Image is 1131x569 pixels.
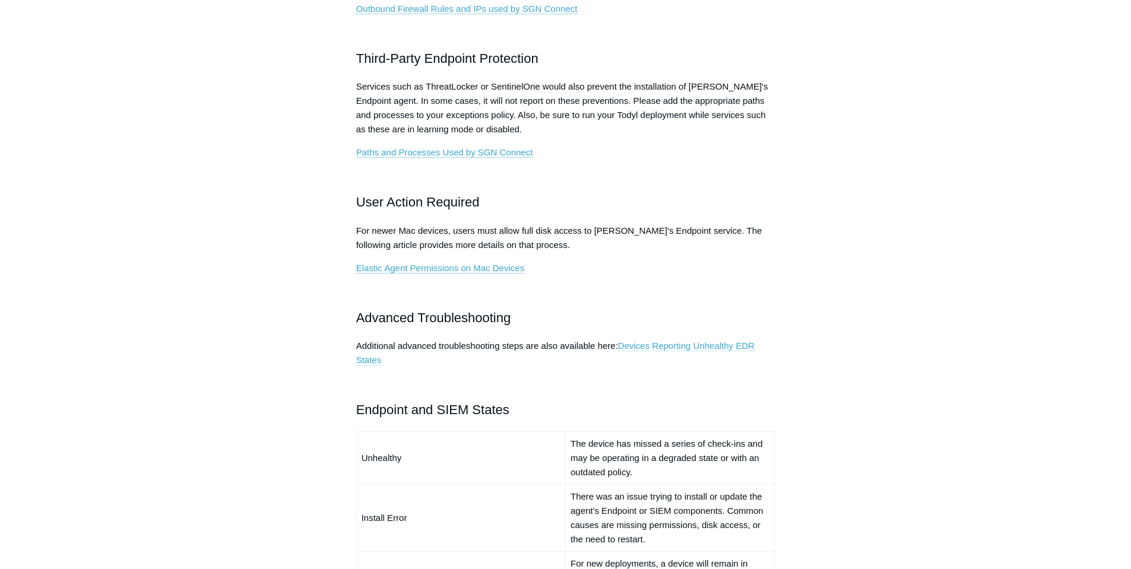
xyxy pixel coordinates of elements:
td: Unhealthy [356,431,565,484]
a: Elastic Agent Permissions on Mac Devices [356,263,524,274]
a: Devices Reporting Unhealthy EDR States [356,341,755,365]
p: Services such as ThreatLocker or SentinelOne would also prevent the installation of [PERSON_NAME]... [356,80,775,136]
td: There was an issue trying to install or update the agent's Endpoint or SIEM components. Common ca... [565,484,774,551]
h2: Third-Party Endpoint Protection [356,48,775,69]
a: Paths and Processes Used by SGN Connect [356,147,533,158]
td: The device has missed a series of check-ins and may be operating in a degraded state or with an o... [565,431,774,484]
h2: User Action Required [356,192,775,212]
p: For newer Mac devices, users must allow full disk access to [PERSON_NAME]'s Endpoint service. The... [356,224,775,252]
a: Outbound Firewall Rules and IPs used by SGN Connect [356,4,578,14]
p: Additional advanced troubleshooting steps are also available here: [356,339,775,367]
td: Install Error [356,484,565,551]
h2: Endpoint and SIEM States [356,399,775,420]
h2: Advanced Troubleshooting [356,307,775,328]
